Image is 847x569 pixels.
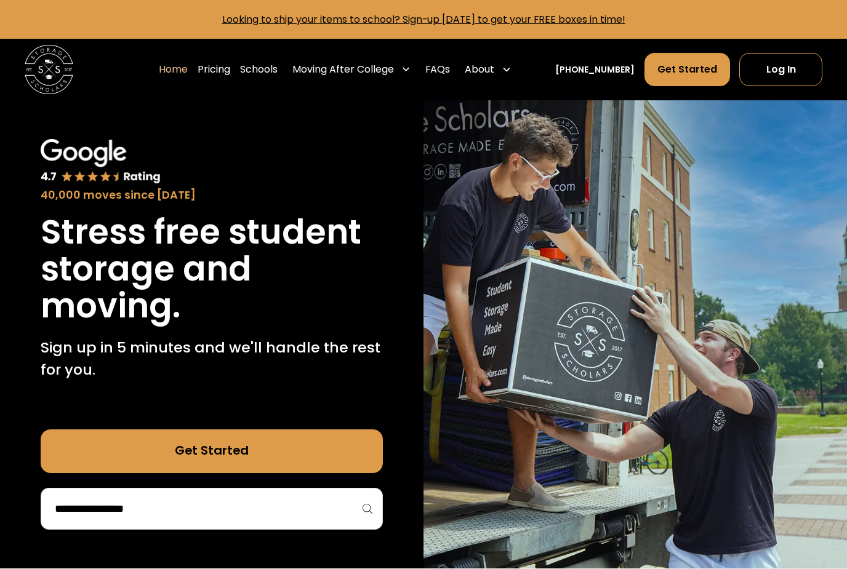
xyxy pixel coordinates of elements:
img: Google 4.7 star rating [41,139,160,185]
a: Log In [739,53,822,86]
a: Schools [240,52,278,87]
div: About [465,62,494,77]
a: Get Started [644,53,730,86]
a: Home [159,52,188,87]
h1: Stress free student storage and moving. [41,213,382,324]
img: Storage Scholars main logo [25,45,73,94]
a: Pricing [198,52,230,87]
div: 40,000 moves since [DATE] [41,187,382,204]
div: Moving After College [292,62,394,77]
a: home [25,45,73,94]
a: FAQs [425,52,450,87]
p: Sign up in 5 minutes and we'll handle the rest for you. [41,336,382,380]
a: Looking to ship your items to school? Sign-up [DATE] to get your FREE boxes in time! [222,12,625,26]
div: Moving After College [287,52,416,87]
img: Storage Scholars makes moving and storage easy. [423,100,847,569]
div: About [460,52,516,87]
a: Get Started [41,429,382,473]
a: [PHONE_NUMBER] [555,63,635,76]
